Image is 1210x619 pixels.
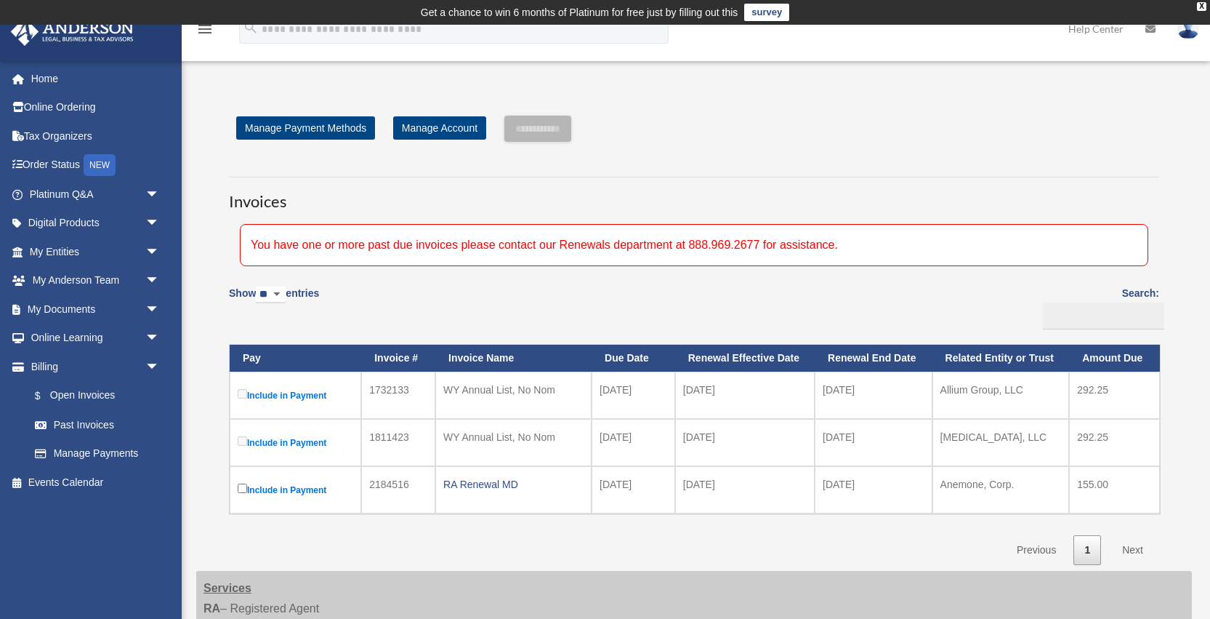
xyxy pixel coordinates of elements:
[10,324,182,353] a: Online Learningarrow_drop_down
[256,287,286,303] select: Showentries
[196,20,214,38] i: menu
[932,419,1070,466] td: [MEDICAL_DATA], LLC
[592,372,675,419] td: [DATE]
[932,345,1070,372] th: Related Entity or Trust: activate to sort column ascending
[393,116,486,140] a: Manage Account
[361,466,435,514] td: 2184516
[145,237,174,267] span: arrow_drop_down
[203,582,251,594] strong: Services
[238,386,353,404] label: Include in Payment
[592,466,675,514] td: [DATE]
[1038,284,1159,330] label: Search:
[675,372,815,419] td: [DATE]
[236,116,375,140] a: Manage Payment Methods
[10,209,182,238] a: Digital Productsarrow_drop_down
[145,324,174,354] span: arrow_drop_down
[361,372,435,419] td: 1732133
[815,419,932,466] td: [DATE]
[1069,419,1160,466] td: 292.25
[84,154,116,176] div: NEW
[443,427,584,447] div: WY Annual List, No Nom
[1197,2,1206,11] div: close
[10,266,182,295] a: My Anderson Teamarrow_drop_down
[1069,345,1160,372] th: Amount Due: activate to sort column ascending
[1111,535,1154,565] a: Next
[744,4,789,21] a: survey
[435,345,592,372] th: Invoice Name: activate to sort column ascending
[145,295,174,324] span: arrow_drop_down
[675,345,815,372] th: Renewal Effective Date: activate to sort column ascending
[203,602,220,615] strong: RA
[238,434,353,452] label: Include in Payment
[10,468,182,497] a: Events Calendar
[230,345,361,372] th: Pay: activate to sort column descending
[443,380,584,400] div: WY Annual List, No Nom
[815,372,932,419] td: [DATE]
[10,121,182,151] a: Tax Organizers
[1006,535,1067,565] a: Previous
[1177,18,1199,39] img: User Pic
[1069,466,1160,514] td: 155.00
[10,180,182,209] a: Platinum Q&Aarrow_drop_down
[675,419,815,466] td: [DATE]
[238,481,353,499] label: Include in Payment
[20,439,174,468] a: Manage Payments
[10,352,174,381] a: Billingarrow_drop_down
[229,284,319,318] label: Show entries
[421,4,738,21] div: Get a chance to win 6 months of Platinum for free just by filling out this
[145,209,174,239] span: arrow_drop_down
[243,20,259,36] i: search
[145,180,174,209] span: arrow_drop_down
[10,93,182,122] a: Online Ordering
[20,410,174,439] a: Past Invoices
[361,419,435,466] td: 1811423
[675,466,815,514] td: [DATE]
[196,25,214,38] a: menu
[932,466,1070,514] td: Anemone, Corp.
[238,389,247,399] input: Include in Payment
[10,64,182,93] a: Home
[932,372,1070,419] td: Allium Group, LLC
[592,419,675,466] td: [DATE]
[1073,535,1101,565] a: 1
[238,484,247,493] input: Include in Payment
[443,474,584,495] div: RA Renewal MD
[592,345,675,372] th: Due Date: activate to sort column ascending
[7,17,138,46] img: Anderson Advisors Platinum Portal
[240,224,1148,266] div: You have one or more past due invoices please contact our Renewals department at 888.969.2677 for...
[145,352,174,382] span: arrow_drop_down
[10,237,182,266] a: My Entitiesarrow_drop_down
[10,295,182,324] a: My Documentsarrow_drop_down
[145,266,174,296] span: arrow_drop_down
[815,345,932,372] th: Renewal End Date: activate to sort column ascending
[361,345,435,372] th: Invoice #: activate to sort column ascending
[815,466,932,514] td: [DATE]
[1069,372,1160,419] td: 292.25
[229,177,1159,213] h3: Invoices
[238,436,247,446] input: Include in Payment
[10,151,182,180] a: Order StatusNEW
[20,381,167,411] a: $Open Invoices
[1043,303,1164,330] input: Search:
[43,387,50,405] span: $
